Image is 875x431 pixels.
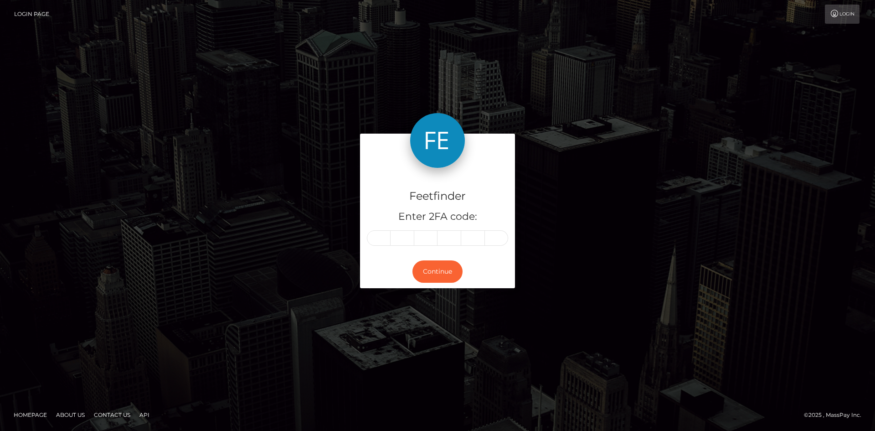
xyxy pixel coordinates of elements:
[14,5,49,24] a: Login Page
[410,113,465,168] img: Feetfinder
[825,5,860,24] a: Login
[804,410,868,420] div: © 2025 , MassPay Inc.
[136,408,153,422] a: API
[412,260,463,283] button: Continue
[52,408,88,422] a: About Us
[367,188,508,204] h4: Feetfinder
[367,210,508,224] h5: Enter 2FA code:
[10,408,51,422] a: Homepage
[90,408,134,422] a: Contact Us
